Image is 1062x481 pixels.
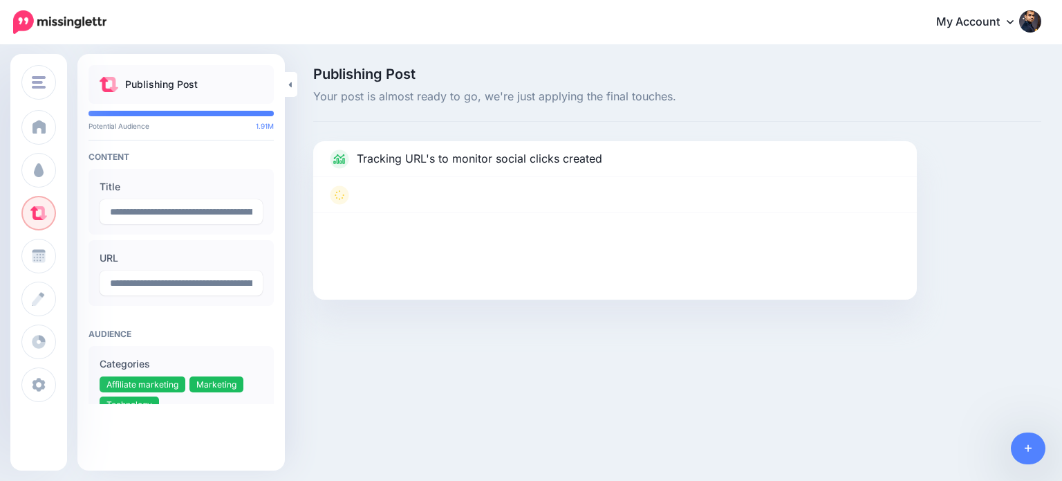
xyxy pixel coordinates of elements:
span: 1.91M [256,122,274,130]
a: My Account [922,6,1041,39]
p: Potential Audience [88,122,274,130]
span: Marketing [196,379,236,390]
span: Publishing Post [313,67,1041,81]
span: Your post is almost ready to go, we're just applying the final touches. [313,88,1041,106]
p: Tracking URL's to monitor social clicks created [357,150,602,168]
label: Categories [100,356,263,372]
label: Title [100,179,263,195]
img: curate.png [100,77,118,92]
label: URL [100,250,263,266]
img: menu.png [32,76,46,89]
h4: Audience [88,329,274,339]
img: Missinglettr [13,10,106,34]
p: Publishing Post [125,76,198,93]
span: Technology [106,399,152,410]
h4: Content [88,152,274,162]
span: Affiliate marketing [106,379,178,390]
